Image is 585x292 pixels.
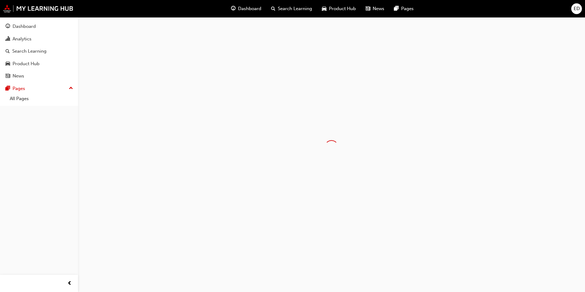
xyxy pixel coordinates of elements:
[389,2,419,15] a: pages-iconPages
[67,280,72,287] span: prev-icon
[394,5,399,13] span: pages-icon
[238,5,261,12] span: Dashboard
[13,36,32,43] div: Analytics
[278,5,312,12] span: Search Learning
[322,5,326,13] span: car-icon
[574,5,580,12] span: ED
[7,94,76,103] a: All Pages
[226,2,266,15] a: guage-iconDashboard
[6,49,10,54] span: search-icon
[361,2,389,15] a: news-iconNews
[2,46,76,57] a: Search Learning
[6,86,10,92] span: pages-icon
[231,5,236,13] span: guage-icon
[2,83,76,94] button: Pages
[2,20,76,83] button: DashboardAnalyticsSearch LearningProduct HubNews
[13,73,24,80] div: News
[13,23,36,30] div: Dashboard
[2,70,76,82] a: News
[317,2,361,15] a: car-iconProduct Hub
[6,73,10,79] span: news-icon
[12,48,47,55] div: Search Learning
[69,84,73,92] span: up-icon
[401,5,414,12] span: Pages
[2,21,76,32] a: Dashboard
[571,3,582,14] button: ED
[2,33,76,45] a: Analytics
[13,60,39,67] div: Product Hub
[366,5,370,13] span: news-icon
[6,61,10,67] span: car-icon
[373,5,384,12] span: News
[3,5,73,13] img: mmal
[2,58,76,69] a: Product Hub
[13,85,25,92] div: Pages
[271,5,275,13] span: search-icon
[329,5,356,12] span: Product Hub
[6,36,10,42] span: chart-icon
[6,24,10,29] span: guage-icon
[266,2,317,15] a: search-iconSearch Learning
